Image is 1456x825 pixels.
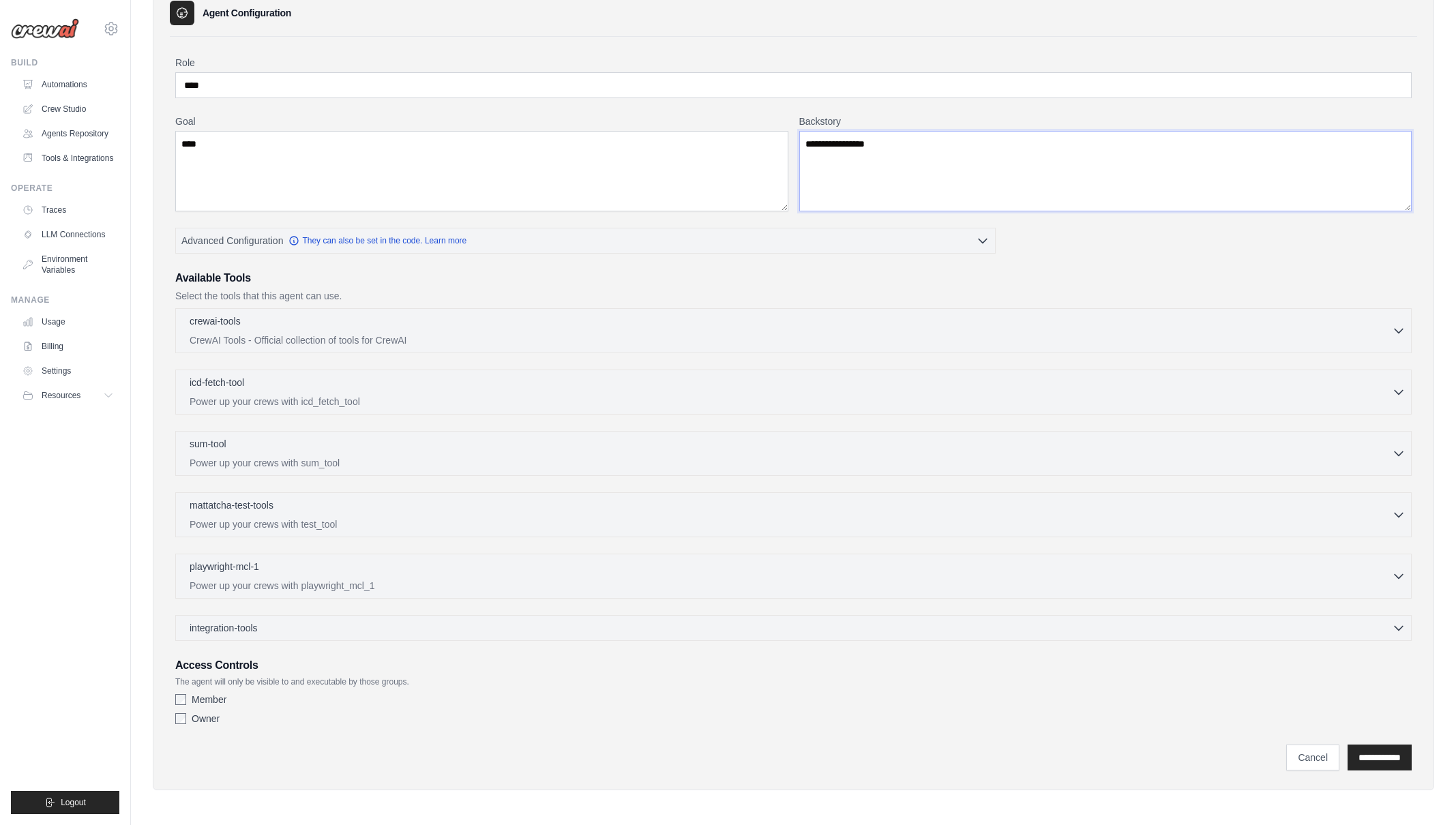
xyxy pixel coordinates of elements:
[61,797,86,808] span: Logout
[181,234,283,247] span: Advanced Configuration
[181,314,1406,347] button: crewai-tools CrewAI Tools - Official collection of tools for CrewAI
[11,183,119,194] div: Operate
[42,390,80,401] span: Resources
[175,289,1412,303] p: Select the tools that this agent can use.
[203,6,291,20] h3: Agent Configuration
[16,147,119,169] a: Tools & Integrations
[175,270,1412,286] h3: Available Tools
[181,376,1406,408] button: icd-fetch-tool Power up your crews with icd_fetch_tool
[288,235,466,246] a: They can also be set in the code. Learn more
[190,395,1392,408] p: Power up your crews with icd_fetch_tool
[190,579,1392,592] p: Power up your crews with playwright_mcl_1
[181,621,1406,635] button: integration-tools
[181,437,1406,470] button: sum-tool Power up your crews with sum_tool
[11,295,119,305] div: Manage
[181,560,1406,592] button: playwright-mcl-1 Power up your crews with playwright_mcl_1
[16,311,119,333] a: Usage
[11,57,119,68] div: Build
[176,228,995,253] button: Advanced Configuration They can also be set in the code. Learn more
[16,199,119,221] a: Traces
[190,437,226,451] p: sum-tool
[190,517,1392,531] p: Power up your crews with test_tool
[16,248,119,281] a: Environment Variables
[16,385,119,406] button: Resources
[11,18,79,39] img: Logo
[190,456,1392,470] p: Power up your crews with sum_tool
[11,791,119,814] button: Logout
[175,56,1412,70] label: Role
[16,98,119,120] a: Crew Studio
[190,333,1392,347] p: CrewAI Tools - Official collection of tools for CrewAI
[190,376,244,389] p: icd-fetch-tool
[190,560,259,573] p: playwright-mcl-1
[181,498,1406,531] button: mattatcha-test-tools Power up your crews with test_tool
[175,115,788,128] label: Goal
[190,621,258,635] span: integration-tools
[16,360,119,382] a: Settings
[190,498,273,512] p: mattatcha-test-tools
[190,314,241,328] p: crewai-tools
[16,74,119,95] a: Automations
[1286,745,1339,770] a: Cancel
[799,115,1412,128] label: Backstory
[16,123,119,145] a: Agents Repository
[16,224,119,245] a: LLM Connections
[175,676,1412,687] p: The agent will only be visible to and executable by those groups.
[16,335,119,357] a: Billing
[192,712,220,725] label: Owner
[192,693,226,706] label: Member
[175,657,1412,674] h3: Access Controls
